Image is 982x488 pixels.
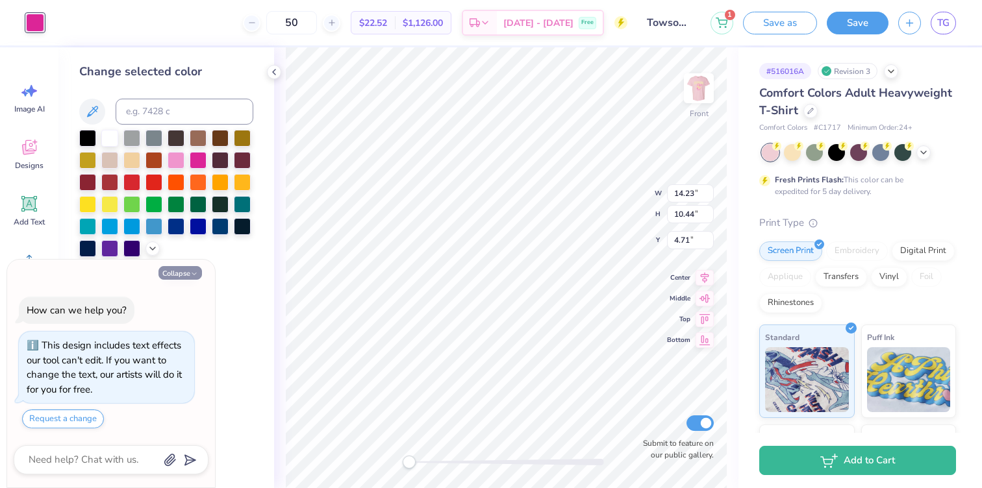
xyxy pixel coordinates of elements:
span: 1 [725,10,735,20]
div: Transfers [815,267,867,287]
div: Front [690,108,709,119]
span: Middle [667,293,690,304]
input: – – [266,11,317,34]
span: TG [937,16,950,30]
strong: Fresh Prints Flash: [775,175,844,185]
div: Foil [911,267,942,287]
button: 1 [711,12,733,34]
div: This design includes text effects our tool can't edit. If you want to change the text, our artist... [27,339,182,396]
div: # 516016A [759,63,811,79]
span: Image AI [14,104,45,114]
span: Top [667,314,690,324]
span: Neon Ink [765,430,797,444]
span: Add Text [14,217,45,227]
img: Standard [765,347,849,412]
label: Submit to feature on our public gallery. [636,437,714,461]
span: Standard [765,330,799,344]
button: Save [827,12,888,34]
div: Print Type [759,215,956,230]
img: Puff Ink [867,347,951,412]
span: Bottom [667,335,690,345]
div: Digital Print [892,241,955,261]
div: This color can be expedited for 5 day delivery. [775,174,935,197]
span: Free [581,18,594,27]
div: Embroidery [826,241,888,261]
span: # C1717 [814,123,841,134]
button: Collapse [158,266,202,280]
div: Revision 3 [818,63,877,79]
div: Accessibility label [403,456,416,469]
a: TG [931,12,956,34]
span: $1,126.00 [403,16,443,30]
div: How can we help you? [27,304,127,317]
button: Save as [743,12,817,34]
span: Comfort Colors [759,123,807,134]
button: Add to Cart [759,446,956,475]
span: Comfort Colors Adult Heavyweight T-Shirt [759,85,952,118]
span: Metallic & Glitter Ink [867,430,944,444]
div: Change selected color [79,63,253,80]
div: Applique [759,267,811,287]
img: Front [686,75,712,101]
div: Rhinestones [759,293,822,313]
button: Request a change [22,409,104,428]
span: Puff Ink [867,330,894,344]
input: Untitled Design [637,10,701,36]
div: Screen Print [759,241,822,261]
span: Center [667,273,690,283]
span: [DATE] - [DATE] [503,16,573,30]
span: Designs [15,160,44,171]
input: e.g. 7428 c [116,99,253,125]
span: Minimum Order: 24 + [848,123,913,134]
span: $22.52 [359,16,387,30]
div: Vinyl [871,267,907,287]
